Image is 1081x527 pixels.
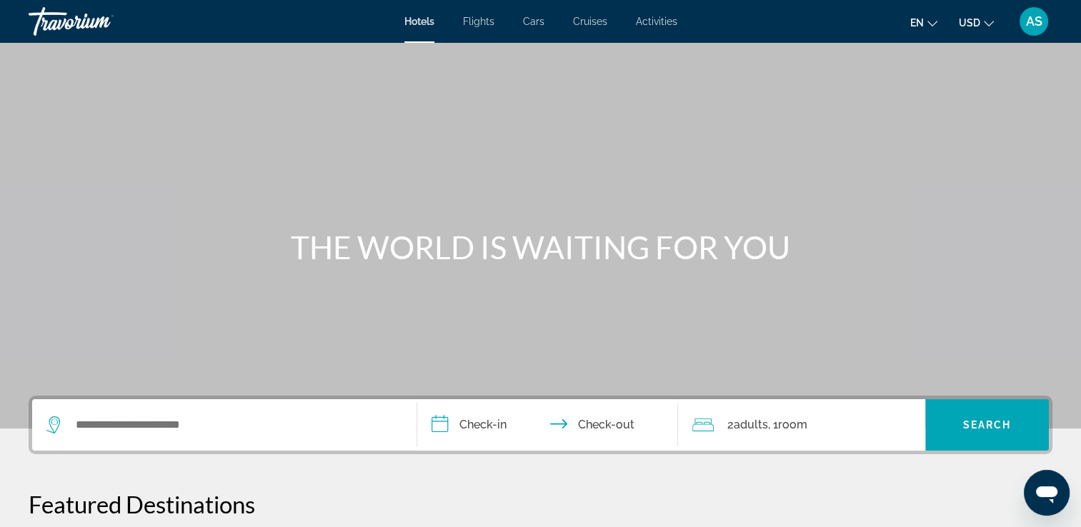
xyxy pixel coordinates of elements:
button: Change language [910,12,937,33]
span: , 1 [767,415,807,435]
span: USD [959,17,980,29]
button: Travelers: 2 adults, 0 children [678,399,925,451]
button: Change currency [959,12,994,33]
button: Search [925,399,1049,451]
a: Hotels [404,16,434,27]
button: User Menu [1015,6,1052,36]
span: Room [777,418,807,431]
span: en [910,17,924,29]
span: Adults [733,418,767,431]
a: Cruises [573,16,607,27]
a: Cars [523,16,544,27]
a: Flights [463,16,494,27]
span: AS [1026,14,1042,29]
span: 2 [727,415,767,435]
div: Search widget [32,399,1049,451]
iframe: Bouton de lancement de la fenêtre de messagerie [1024,470,1070,516]
h2: Featured Destinations [29,490,1052,518]
span: Search [963,419,1012,431]
a: Travorium [29,3,171,40]
h1: THE WORLD IS WAITING FOR YOU [273,229,809,266]
a: Activities [636,16,677,27]
button: Check in and out dates [417,399,679,451]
